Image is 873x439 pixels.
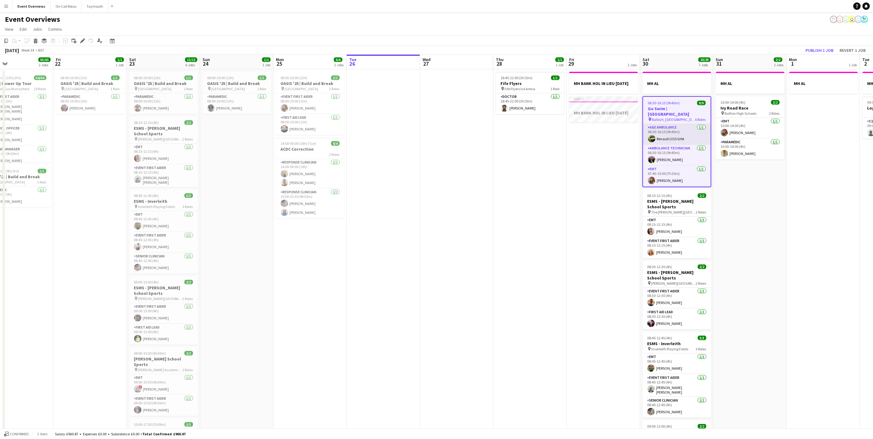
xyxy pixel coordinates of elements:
span: 22 [55,60,61,67]
app-job-card: 08:15-12:15 (4h)2/2ESMS - [PERSON_NAME] School Sports [PERSON_NAME][GEOGRAPHIC_DATA]2 RolesEMT1/1... [129,117,198,187]
span: 1 Role [184,87,193,91]
span: Balloch, [GEOGRAPHIC_DATA] [652,117,695,122]
span: 09:00-13:00 (4h) [647,424,672,429]
app-card-role: Senior Clinician1/108:45-12:45 (4h)[PERSON_NAME] [643,397,711,418]
h3: Fife Flyers [496,81,565,86]
app-card-role: Senior Clinician1/108:45-12:45 (4h)[PERSON_NAME] [129,253,198,274]
span: 29 [568,60,574,67]
button: Taymouth [82,0,108,12]
div: Draft [569,96,638,101]
span: Week 34 [20,48,36,52]
span: 2 Roles [183,296,193,301]
span: 2/2 [331,75,340,80]
span: 1 Role [111,87,120,91]
span: [PERSON_NAME][GEOGRAPHIC_DATA] [138,137,183,141]
span: Sat [643,57,649,62]
span: 1/1 [38,169,46,173]
div: 08:30-12:30 (4h)2/2ESMS - [PERSON_NAME] School Sports [PERSON_NAME][GEOGRAPHIC_DATA]2 RolesEvent ... [643,261,711,329]
span: 1/1 [115,57,124,62]
span: View [5,26,14,32]
app-card-role: Response Clinician2/215:00-23:30 (8h30m)[PERSON_NAME][PERSON_NAME] [276,189,345,218]
span: 10:00-17:30 (7h30m) [134,422,166,427]
span: 18:45-22:00 (3h15m) [501,75,533,80]
div: 08:00-20:00 (12h)1/1OASIS '25 | Build and Break [GEOGRAPHIC_DATA]1 RoleParamedic1/108:00-20:00 (1... [129,72,198,114]
h3: ACDC Correction [276,146,345,152]
app-card-role: EMT1/110:00-14:00 (4h)[PERSON_NAME] [716,118,785,139]
app-user-avatar: Operations Team [836,16,844,23]
a: Edit [17,25,29,33]
span: Thu [496,57,504,62]
span: 1/1 [111,75,120,80]
span: 06:30-16:15 (9h45m) [648,101,680,105]
div: 1 Job [849,63,857,67]
span: 1/1 [555,57,564,62]
app-card-role: Event First Aider1/109:00-13:00 (4h)[PERSON_NAME] [129,303,198,324]
div: 06:30-16:15 (9h45m)9/9Go Swim | [GEOGRAPHIC_DATA] Balloch, [GEOGRAPHIC_DATA]6 RolesA&E Ambulance1... [643,96,711,187]
span: 2/2 [774,57,782,62]
app-card-role: Response Clinician2/214:00-00:00 (10h)[PERSON_NAME][PERSON_NAME] [276,159,345,189]
button: On Call Rotas [51,0,82,12]
h3: OASIS '25 | Build and Break [276,81,345,86]
div: 08:00-20:00 (12h)1/1OASIS '25 | Build and Break [GEOGRAPHIC_DATA]1 RoleParamedic1/108:00-20:00 (1... [203,72,271,114]
span: 20/20 [698,57,711,62]
app-job-card: 14:00-00:00 (10h) (Tue)4/4ACDC Correction2 RolesResponse Clinician2/214:00-00:00 (10h)[PERSON_NAM... [276,137,345,218]
span: 2 Roles [183,137,193,141]
h3: ESMS - Inverleith [129,198,198,204]
span: Balfron High Schools [725,111,757,116]
h3: ESMS - [PERSON_NAME] School Sports [643,270,711,281]
span: 2/2 [698,193,706,198]
span: ! [139,385,142,389]
app-card-role: Event First Aider1/108:45-12:45 (4h)[PERSON_NAME] [129,232,198,253]
h3: MH AL [643,81,711,86]
span: 28 [495,60,504,67]
span: 1 Role [37,180,46,184]
span: Fife Flyers Ice Arena [505,87,535,91]
span: 2 Roles [329,152,340,157]
app-card-role: First Aid Lead1/108:30-12:30 (4h)[PERSON_NAME] [643,309,711,329]
app-card-role: First Aid Lead1/109:00-13:00 (4h)[PERSON_NAME] [129,324,198,345]
span: 6/6 [334,57,342,62]
app-job-card: 18:45-22:00 (3h15m)1/1Fife Flyers Fife Flyers Ice Arena1 RoleDoctor1/118:45-22:00 (3h15m)[PERSON_... [496,72,565,114]
div: MH AL [789,72,858,94]
span: [PERSON_NAME][GEOGRAPHIC_DATA] [138,296,183,301]
h3: MH BANK HOL IN LIEU [DATE] [569,81,638,86]
span: Fri [56,57,61,62]
button: Publish 1 job [803,46,836,54]
span: 08:00-20:00 (12h) [281,75,307,80]
span: 19 Roles [34,87,46,91]
div: 09:00-13:00 (4h)2/2ESMS - [PERSON_NAME] School Sports [PERSON_NAME][GEOGRAPHIC_DATA]2 RolesEvent ... [129,276,198,345]
h3: ESMS - Inverleith [643,341,711,346]
span: 1/1 [262,57,271,62]
app-job-card: MH AL [643,72,711,94]
div: 08:00-20:00 (12h)1/1OASIS '25 | Build and Break [GEOGRAPHIC_DATA]1 RoleParamedic1/108:00-20:00 (1... [56,72,125,114]
span: 1 Role [551,87,560,91]
app-job-card: 10:00-14:00 (4h)2/2Ivy Road Race Balfron High Schools2 RolesEMT1/110:00-14:00 (4h)[PERSON_NAME]Pa... [716,96,785,160]
app-card-role: Doctor1/118:45-22:00 (3h15m)[PERSON_NAME] [496,93,565,114]
app-card-role: Paramedic1/108:00-20:00 (12h)[PERSON_NAME] [129,93,198,114]
h3: MH AL [716,81,785,86]
span: 2 Roles [696,281,706,286]
h3: OASIS '25 | Build and Break [203,81,271,86]
span: 2/2 [698,264,706,269]
span: Jobs [33,26,42,32]
span: [GEOGRAPHIC_DATA] [285,87,319,91]
span: 65/65 [38,57,51,62]
h3: Go Swim | [GEOGRAPHIC_DATA] [643,106,711,117]
span: 2/2 [184,351,193,356]
span: 08:45-12:45 (4h) [647,336,672,340]
span: 31 [715,60,723,67]
app-user-avatar: Operations Team [848,16,856,23]
app-job-card: MH BANK HOL IN LIEU [DATE] [569,72,638,94]
app-job-card: 08:00-20:00 (12h)2/2OASIS '25 | Build and Break [GEOGRAPHIC_DATA]2 RolesEvent First Aider1/108:00... [276,72,345,135]
h3: OASIS '25 | Build and Break [129,81,198,86]
span: 30 [642,60,649,67]
h3: OASIS '25 | Build and Break [56,81,125,86]
app-job-card: DraftMH BANK HOL IN LIEU [DATE] [569,96,638,122]
h3: MH AL [789,81,858,86]
app-card-role: Event First Aider1/109:00-15:30 (6h30m)[PERSON_NAME] [129,395,198,416]
span: 2 Roles [696,210,706,214]
span: 1/1 [258,75,266,80]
